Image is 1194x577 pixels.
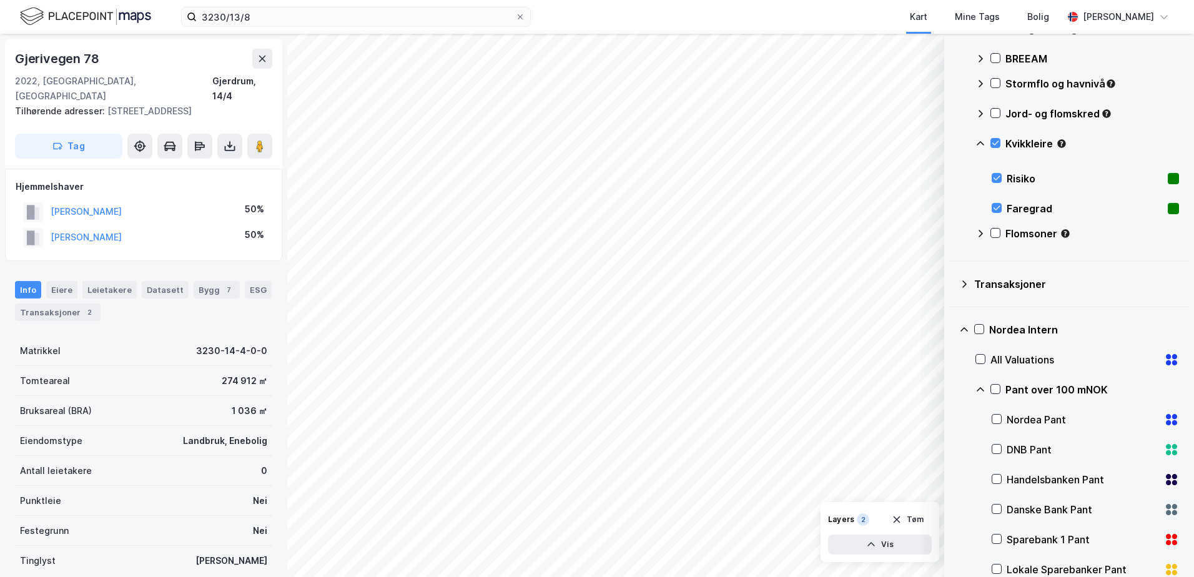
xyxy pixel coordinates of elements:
[194,281,240,298] div: Bygg
[974,277,1179,292] div: Transaksjoner
[20,523,69,538] div: Festegrunn
[857,513,869,526] div: 2
[261,463,267,478] div: 0
[222,373,267,388] div: 274 912 ㎡
[1007,201,1163,216] div: Faregrad
[15,74,212,104] div: 2022, [GEOGRAPHIC_DATA], [GEOGRAPHIC_DATA]
[1056,138,1067,149] div: Tooltip anchor
[1005,136,1179,151] div: Kvikkleire
[245,281,272,298] div: ESG
[232,403,267,418] div: 1 036 ㎡
[222,284,235,296] div: 7
[196,343,267,358] div: 3230-14-4-0-0
[20,433,82,448] div: Eiendomstype
[884,510,932,530] button: Tøm
[253,493,267,508] div: Nei
[1007,412,1159,427] div: Nordea Pant
[15,49,101,69] div: Gjerivegen 78
[910,9,927,24] div: Kart
[1007,472,1159,487] div: Handelsbanken Pant
[245,202,264,217] div: 50%
[20,403,92,418] div: Bruksareal (BRA)
[1027,9,1049,24] div: Bolig
[1105,78,1117,89] div: Tooltip anchor
[83,306,96,318] div: 2
[989,322,1179,337] div: Nordea Intern
[990,352,1159,367] div: All Valuations
[20,553,56,568] div: Tinglyst
[212,74,272,104] div: Gjerdrum, 14/4
[955,9,1000,24] div: Mine Tags
[1005,226,1179,241] div: Flomsoner
[20,493,61,508] div: Punktleie
[195,553,267,568] div: [PERSON_NAME]
[82,281,137,298] div: Leietakere
[245,227,264,242] div: 50%
[1005,76,1179,91] div: Stormflo og havnivå
[1083,9,1154,24] div: [PERSON_NAME]
[1007,532,1159,547] div: Sparebank 1 Pant
[15,281,41,298] div: Info
[253,523,267,538] div: Nei
[1005,106,1179,121] div: Jord- og flomskred
[1007,442,1159,457] div: DNB Pant
[197,7,515,26] input: Søk på adresse, matrikkel, gårdeiere, leietakere eller personer
[1007,562,1159,577] div: Lokale Sparebanker Pant
[1101,108,1112,119] div: Tooltip anchor
[20,6,151,27] img: logo.f888ab2527a4732fd821a326f86c7f29.svg
[15,104,262,119] div: [STREET_ADDRESS]
[20,373,70,388] div: Tomteareal
[1007,171,1163,186] div: Risiko
[1005,51,1179,66] div: BREEAM
[46,281,77,298] div: Eiere
[1132,517,1194,577] iframe: Chat Widget
[183,433,267,448] div: Landbruk, Enebolig
[1005,382,1179,397] div: Pant over 100 mNOK
[20,463,92,478] div: Antall leietakere
[15,303,101,321] div: Transaksjoner
[828,535,932,555] button: Vis
[828,515,854,525] div: Layers
[15,134,122,159] button: Tag
[1060,228,1071,239] div: Tooltip anchor
[1007,502,1159,517] div: Danske Bank Pant
[16,179,272,194] div: Hjemmelshaver
[15,106,107,116] span: Tilhørende adresser:
[20,343,61,358] div: Matrikkel
[142,281,189,298] div: Datasett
